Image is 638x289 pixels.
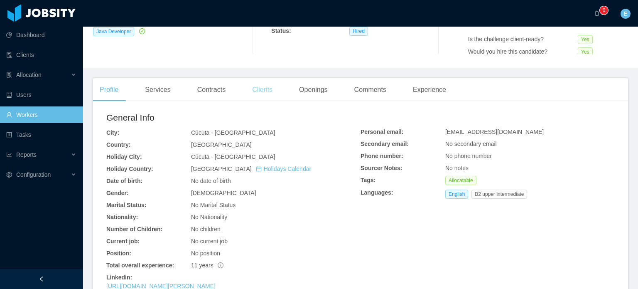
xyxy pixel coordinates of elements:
a: icon: userWorkers [6,106,76,123]
a: icon: profileTasks [6,126,76,143]
a: icon: calendarHolidays Calendar [256,165,311,172]
span: No Marital Status [191,202,236,208]
div: Openings [292,78,334,101]
span: Yes [578,35,593,44]
i: icon: solution [6,72,12,78]
span: Cúcuta - [GEOGRAPHIC_DATA] [191,153,275,160]
span: No notes [445,165,469,171]
span: No current job [191,238,228,245]
span: No Nationality [191,214,227,220]
div: Comments [348,78,393,101]
i: icon: setting [6,172,12,178]
div: Services [138,78,177,101]
span: [EMAIL_ADDRESS][DOMAIN_NAME] [445,128,544,135]
span: Java Developer [93,27,134,36]
b: Sourcer Notes: [361,165,402,171]
i: icon: bell [594,10,600,16]
b: Country: [106,141,130,148]
span: B2 upper intermediate [471,190,527,199]
span: English [445,190,468,199]
span: [GEOGRAPHIC_DATA] [191,165,311,172]
i: icon: calendar [256,166,262,172]
a: icon: check-circle [137,28,145,35]
span: Allocation [16,72,42,78]
b: Total overall experience: [106,262,174,269]
i: icon: check-circle [139,28,145,34]
sup: 0 [600,6,608,15]
b: Number of Children: [106,226,162,232]
span: E [623,9,627,19]
span: Yes [578,47,593,57]
b: Status: [271,27,291,34]
span: Configuration [16,171,51,178]
b: City: [106,129,119,136]
b: Linkedin: [106,274,132,281]
b: Secondary email: [361,141,409,147]
b: Tags: [361,177,375,183]
span: No date of birth [191,178,231,184]
span: No secondary email [445,141,497,147]
b: Nationality: [106,214,138,220]
b: Gender: [106,190,129,196]
div: Experience [406,78,453,101]
a: icon: robotUsers [6,86,76,103]
a: icon: auditClients [6,47,76,63]
b: Current job: [106,238,140,245]
b: Marital Status: [106,202,146,208]
span: info-circle [218,262,223,268]
span: [DEMOGRAPHIC_DATA] [191,190,256,196]
div: Contracts [191,78,232,101]
span: Reports [16,151,37,158]
b: Position: [106,250,131,257]
span: 11 years [191,262,223,269]
h2: General Info [106,111,361,124]
b: Languages: [361,189,393,196]
div: Clients [245,78,279,101]
b: Holiday Country: [106,165,153,172]
span: No phone number [445,153,492,159]
a: icon: pie-chartDashboard [6,27,76,43]
div: Is the challenge client-ready? [468,35,578,44]
div: Would you hire this candidate? [468,47,578,56]
span: [GEOGRAPHIC_DATA] [191,141,252,148]
b: Holiday City: [106,153,142,160]
div: Profile [93,78,125,101]
b: Personal email: [361,128,404,135]
span: No children [191,226,221,232]
span: Cúcuta - [GEOGRAPHIC_DATA] [191,129,275,136]
b: Date of birth: [106,178,142,184]
span: Allocatable [445,176,476,185]
span: Hired [349,27,368,36]
span: No position [191,250,220,257]
b: Phone number: [361,153,403,159]
i: icon: line-chart [6,152,12,158]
